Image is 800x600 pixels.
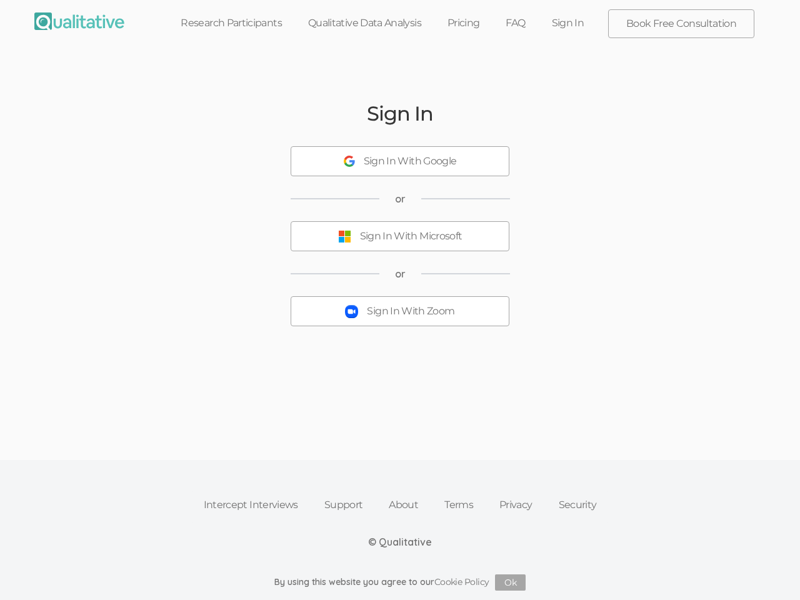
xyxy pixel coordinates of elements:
[431,491,486,519] a: Terms
[344,156,355,167] img: Sign In With Google
[167,9,295,37] a: Research Participants
[434,576,489,587] a: Cookie Policy
[291,296,509,326] button: Sign In With Zoom
[492,9,538,37] a: FAQ
[34,12,124,30] img: Qualitative
[395,192,406,206] span: or
[364,154,457,169] div: Sign In With Google
[486,491,546,519] a: Privacy
[737,540,800,600] iframe: Chat Widget
[191,491,311,519] a: Intercept Interviews
[376,491,431,519] a: About
[495,574,526,591] button: Ok
[368,535,432,549] div: © Qualitative
[291,221,509,251] button: Sign In With Microsoft
[539,9,597,37] a: Sign In
[338,230,351,243] img: Sign In With Microsoft
[311,491,376,519] a: Support
[434,9,493,37] a: Pricing
[546,491,610,519] a: Security
[395,267,406,281] span: or
[274,574,526,591] div: By using this website you agree to our
[360,229,462,244] div: Sign In With Microsoft
[367,102,432,124] h2: Sign In
[345,305,358,318] img: Sign In With Zoom
[291,146,509,176] button: Sign In With Google
[609,10,754,37] a: Book Free Consultation
[367,304,454,319] div: Sign In With Zoom
[295,9,434,37] a: Qualitative Data Analysis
